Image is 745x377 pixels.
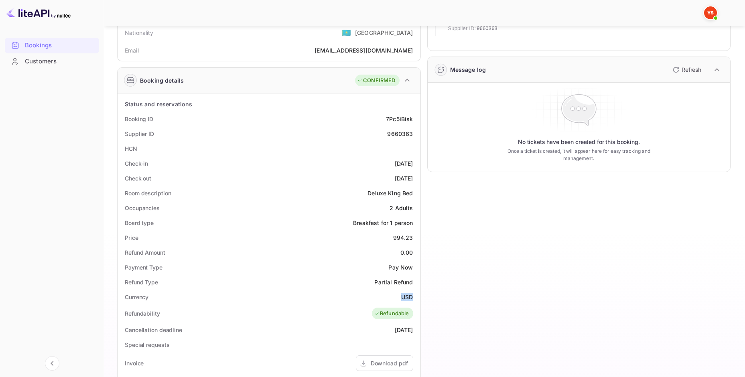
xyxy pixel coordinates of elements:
div: Customers [25,57,95,66]
div: [GEOGRAPHIC_DATA] [355,28,413,37]
p: Refresh [682,65,701,74]
div: Deluxe King Bed [367,189,413,197]
div: USD [401,293,413,301]
div: Cancellation deadline [125,326,182,334]
span: 9660363 [477,24,497,32]
p: No tickets have been created for this booking. [518,138,640,146]
div: Nationality [125,28,154,37]
div: Booking ID [125,115,153,123]
div: Refundability [125,309,160,318]
div: 9660363 [387,130,413,138]
a: Customers [5,54,99,69]
img: Yandex Support [704,6,717,19]
div: 2 Adults [390,204,413,212]
div: Special requests [125,341,169,349]
div: Occupancies [125,204,160,212]
div: Message log [450,65,486,74]
div: [DATE] [395,159,413,168]
div: Booking details [140,76,184,85]
button: Collapse navigation [45,356,59,371]
img: LiteAPI logo [6,6,71,19]
div: 7Pc5iBisk [386,115,413,123]
div: Refund Amount [125,248,165,257]
p: Once a ticket is created, it will appear here for easy tracking and management. [497,148,660,162]
a: Bookings [5,38,99,53]
div: Price [125,233,138,242]
div: Bookings [25,41,95,50]
div: Check out [125,174,151,182]
div: Payment Type [125,263,162,272]
div: 0.00 [400,248,413,257]
div: Supplier ID [125,130,154,138]
div: Partial Refund [374,278,413,286]
div: [EMAIL_ADDRESS][DOMAIN_NAME] [315,46,413,55]
div: Breakfast for 1 person [353,219,413,227]
div: Refund Type [125,278,158,286]
div: Room description [125,189,171,197]
div: Download pdf [371,359,408,367]
span: United States [342,25,351,40]
div: Check-in [125,159,148,168]
button: Refresh [668,63,704,76]
div: Invoice [125,359,144,367]
div: Board type [125,219,154,227]
div: [DATE] [395,326,413,334]
div: HCN [125,144,137,153]
div: 994.23 [393,233,413,242]
div: Email [125,46,139,55]
div: CONFIRMED [357,77,395,85]
span: Supplier ID: [448,24,476,32]
div: Refundable [374,310,409,318]
div: Currency [125,293,148,301]
div: Pay Now [388,263,413,272]
div: [DATE] [395,174,413,182]
div: Status and reservations [125,100,192,108]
